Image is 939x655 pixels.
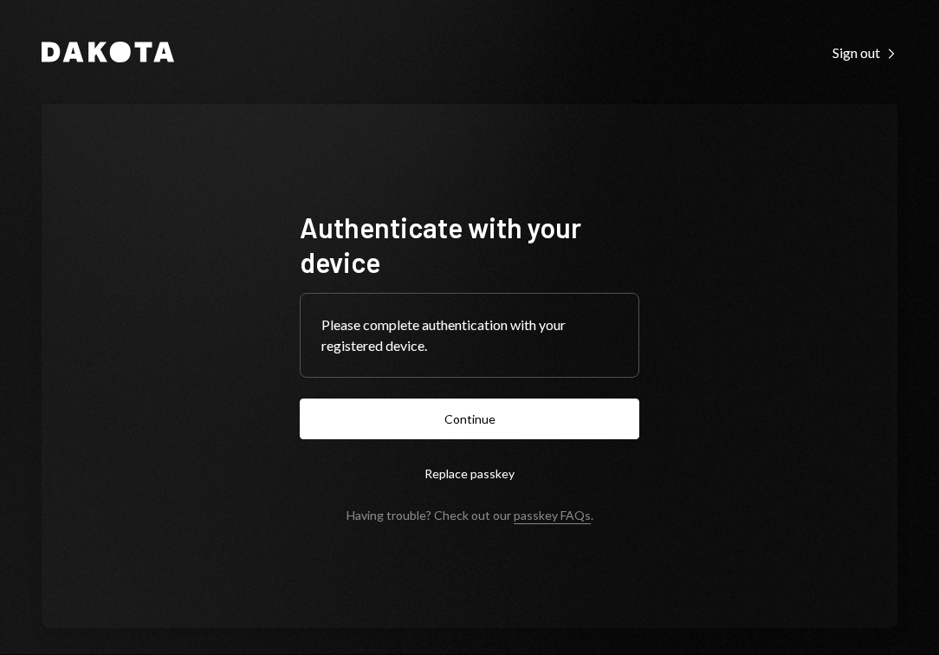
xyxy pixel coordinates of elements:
[300,210,639,279] h1: Authenticate with your device
[300,453,639,494] button: Replace passkey
[832,42,897,62] a: Sign out
[346,508,593,522] div: Having trouble? Check out our .
[832,44,897,62] div: Sign out
[300,399,639,439] button: Continue
[321,315,618,356] div: Please complete authentication with your registered device.
[514,508,591,524] a: passkey FAQs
